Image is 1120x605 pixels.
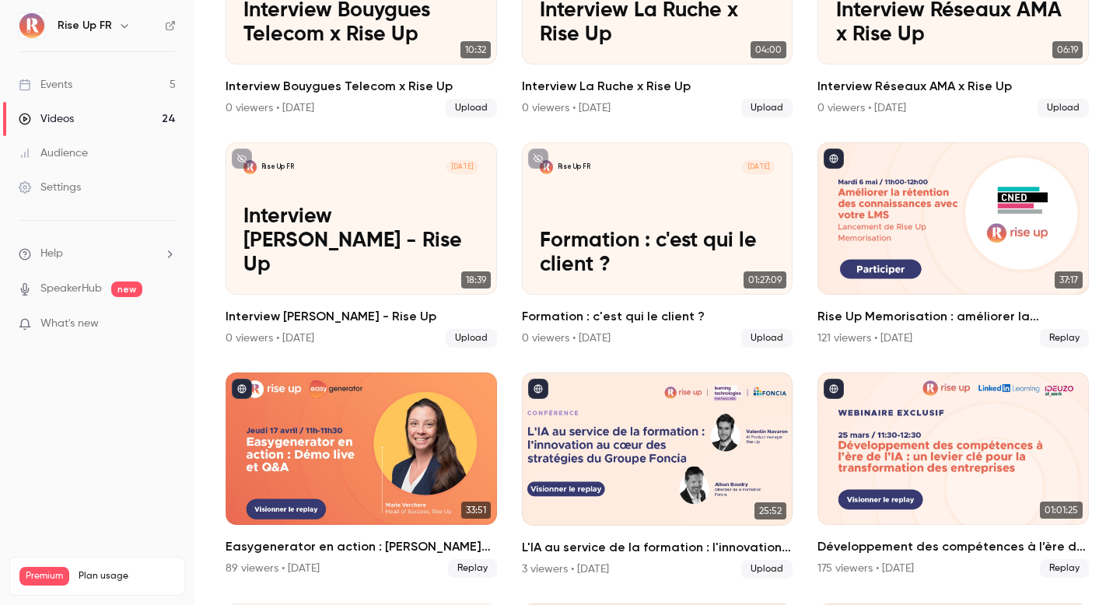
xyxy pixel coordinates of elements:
span: Upload [1038,99,1089,117]
span: Upload [741,560,793,579]
h6: Rise Up FR [58,18,112,33]
span: new [111,282,142,297]
span: 18:39 [461,271,491,289]
li: Rise Up Memorisation : améliorer la rétention des connaissances avec votre LMS [817,142,1089,348]
a: Interview Yannig Raffenel - Rise UpRise Up FR[DATE]Interview [PERSON_NAME] - Rise Up18:39Intervie... [226,142,497,348]
span: What's new [40,316,99,332]
span: [DATE] [446,160,479,173]
div: 175 viewers • [DATE] [817,561,914,576]
span: Upload [446,329,497,348]
h2: Interview La Ruche x Rise Up [522,77,793,96]
a: Formation : c'est qui le client ?Rise Up FR[DATE]Formation : c'est qui le client ?01:27:09Formati... [522,142,793,348]
button: published [824,149,844,169]
div: 0 viewers • [DATE] [817,100,906,116]
span: Replay [1040,559,1089,578]
span: Plan usage [79,570,175,582]
h2: Interview Réseaux AMA x Rise Up [817,77,1089,96]
div: 89 viewers • [DATE] [226,561,320,576]
span: 33:51 [461,502,491,519]
span: [DATE] [742,160,775,173]
li: Développement des compétences à l’ère de l’IA : un levier clé pour la transformation des entreprises [817,372,1089,578]
span: 25:52 [754,502,786,519]
button: published [528,379,548,399]
h2: Interview Bouygues Telecom x Rise Up [226,77,497,96]
button: unpublished [232,149,252,169]
a: 25:52L'IA au service de la formation : l'innovation au coeur des stratégies du Groupe Foncia3 vie... [522,372,793,578]
a: 33:51Easygenerator en action : [PERSON_NAME] live et Q&A pour tout savoir !89 viewers • [DATE]Replay [226,372,497,578]
span: 01:27:09 [744,271,786,289]
span: Upload [741,99,793,117]
button: unpublished [528,149,548,169]
span: 10:32 [460,41,491,58]
iframe: Noticeable Trigger [157,317,176,331]
span: Upload [741,329,793,348]
span: 04:00 [751,41,786,58]
div: 3 viewers • [DATE] [522,561,609,577]
p: Rise Up FR [558,163,590,172]
button: published [232,379,252,399]
div: Audience [19,145,88,161]
a: 37:17Rise Up Memorisation : améliorer la rétention des connaissances avec votre LMS121 viewers • ... [817,142,1089,348]
h2: L'IA au service de la formation : l'innovation au coeur des stratégies du Groupe Foncia [522,538,793,557]
p: Interview [PERSON_NAME] - Rise Up [243,205,478,277]
li: Interview Yannig Raffenel - Rise Up [226,142,497,348]
h2: Développement des compétences à l’ère de l’IA : un [PERSON_NAME] clé pour la transformation des e... [817,537,1089,556]
li: Easygenerator en action : Démo live et Q&A pour tout savoir ! [226,372,497,578]
div: 0 viewers • [DATE] [522,100,611,116]
div: Events [19,77,72,93]
div: 0 viewers • [DATE] [226,330,314,346]
div: Videos [19,111,74,127]
img: Rise Up FR [19,13,44,38]
span: Replay [1040,329,1089,348]
li: L'IA au service de la formation : l'innovation au coeur des stratégies du Groupe Foncia [522,372,793,578]
p: Rise Up FR [261,163,294,172]
span: 01:01:25 [1040,502,1083,519]
h2: Interview [PERSON_NAME] - Rise Up [226,307,497,326]
div: 0 viewers • [DATE] [522,330,611,346]
h2: Formation : c'est qui le client ? [522,307,793,326]
span: Help [40,246,63,262]
span: 37:17 [1055,271,1083,289]
span: Replay [448,559,497,578]
button: published [824,379,844,399]
li: Formation : c'est qui le client ? [522,142,793,348]
span: Premium [19,567,69,586]
a: 01:01:25Développement des compétences à l’ère de l’IA : un [PERSON_NAME] clé pour la transformati... [817,372,1089,578]
div: 121 viewers • [DATE] [817,330,912,346]
div: Settings [19,180,81,195]
h2: Easygenerator en action : [PERSON_NAME] live et Q&A pour tout savoir ! [226,537,497,556]
a: SpeakerHub [40,281,102,297]
h2: Rise Up Memorisation : améliorer la rétention des connaissances avec votre LMS [817,307,1089,326]
p: Formation : c'est qui le client ? [540,229,775,277]
span: 06:19 [1052,41,1083,58]
span: Upload [446,99,497,117]
div: 0 viewers • [DATE] [226,100,314,116]
li: help-dropdown-opener [19,246,176,262]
